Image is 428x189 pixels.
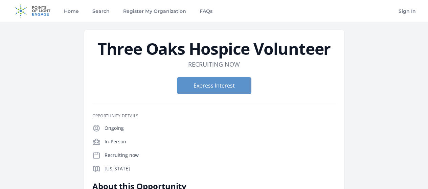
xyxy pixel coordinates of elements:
[105,125,336,132] p: Ongoing
[105,152,336,159] p: Recruiting now
[105,138,336,145] p: In-Person
[105,165,336,172] p: [US_STATE]
[92,41,336,57] h1: Three Oaks Hospice Volunteer
[177,77,251,94] button: Express Interest
[92,113,336,119] h3: Opportunity Details
[188,60,240,69] dd: Recruiting now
